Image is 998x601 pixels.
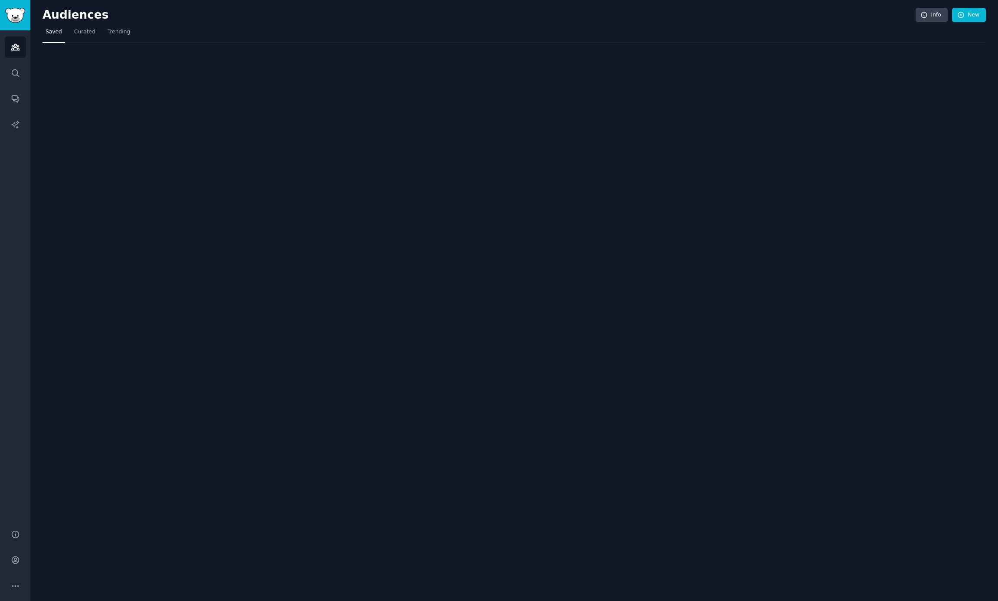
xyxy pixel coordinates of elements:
a: Trending [105,25,133,43]
h2: Audiences [43,8,916,22]
a: Info [916,8,948,23]
img: GummySearch logo [5,8,25,23]
span: Curated [74,28,95,36]
a: Saved [43,25,65,43]
a: New [952,8,986,23]
span: Trending [108,28,130,36]
a: Curated [71,25,98,43]
span: Saved [46,28,62,36]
